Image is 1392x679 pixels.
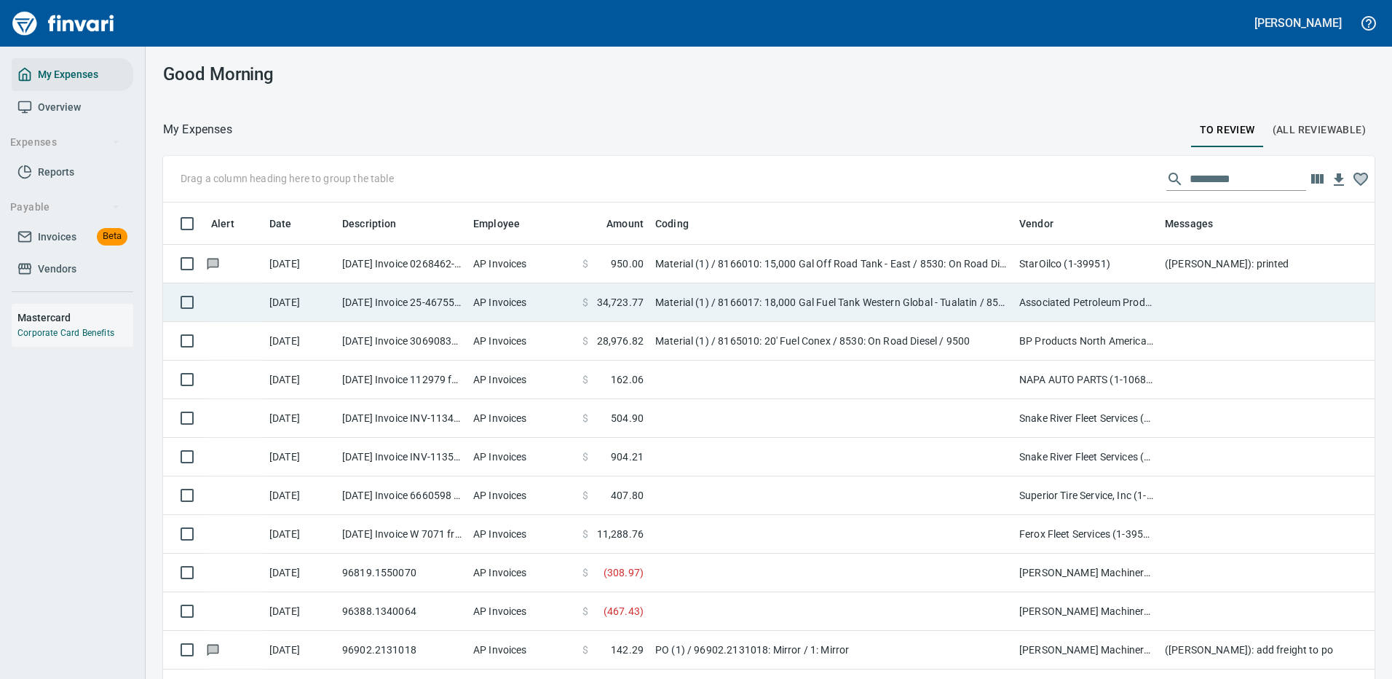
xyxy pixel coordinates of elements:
span: ( 467.43 ) [604,604,644,619]
span: 34,723.77 [597,295,644,310]
td: AP Invoices [467,631,577,670]
span: Vendor [1019,215,1053,232]
span: 142.29 [611,643,644,657]
p: Drag a column heading here to group the table [181,171,394,186]
td: [DATE] Invoice 112979 from NAPA AUTO PARTS (1-10687) [336,361,467,399]
span: $ [582,334,588,348]
span: 11,288.76 [597,527,644,541]
td: [PERSON_NAME] Machinery Co (1-10794) [1013,592,1159,631]
nav: breadcrumb [163,121,232,138]
td: [DATE] [264,245,336,283]
td: Associated Petroleum Products Inc (APP) (1-23098) [1013,283,1159,322]
span: $ [582,488,588,503]
span: $ [582,527,588,541]
span: Vendor [1019,215,1072,232]
td: AP Invoices [467,361,577,399]
span: Amount [588,215,644,232]
td: [DATE] [264,322,336,361]
span: Coding [655,215,708,232]
a: My Expenses [12,58,133,91]
span: Vendors [38,260,76,278]
td: 96902.2131018 [336,631,467,670]
span: 950.00 [611,256,644,271]
span: 162.06 [611,372,644,387]
td: AP Invoices [467,515,577,554]
span: 407.80 [611,488,644,503]
td: [DATE] Invoice INV-11351 from Snake River Fleet Services (1-39106) [336,438,467,476]
span: Amount [606,215,644,232]
span: Reports [38,163,74,181]
span: Messages [1165,215,1232,232]
td: [DATE] [264,476,336,515]
span: Alert [211,215,234,232]
span: Has messages [205,259,221,268]
td: AP Invoices [467,554,577,592]
td: 96819.1550070 [336,554,467,592]
td: [DATE] Invoice INV-11345 from Snake River Fleet Services (1-39106) [336,399,467,438]
span: (All Reviewable) [1273,121,1366,139]
p: My Expenses [163,121,232,138]
td: Ferox Fleet Services (1-39557) [1013,515,1159,554]
td: [DATE] [264,438,336,476]
span: Has messages [205,645,221,654]
span: Description [342,215,416,232]
button: Payable [4,194,126,221]
button: Download table [1328,169,1350,191]
span: $ [582,450,588,464]
img: Finvari [9,6,118,41]
span: Coding [655,215,689,232]
span: ( 308.97 ) [604,565,644,580]
td: PO (1) / 96902.2131018: Mirror / 1: Mirror [649,631,1013,670]
span: Date [269,215,311,232]
td: [DATE] Invoice 25-467558 from Associated Petroleum Products Inc (APP) (1-23098) [336,283,467,322]
span: Alert [211,215,253,232]
td: [DATE] Invoice 0268462-IN from StarOilco (1-39951) [336,245,467,283]
span: $ [582,565,588,580]
span: To Review [1200,121,1255,139]
td: AP Invoices [467,245,577,283]
span: Employee [473,215,539,232]
span: Date [269,215,292,232]
td: [DATE] [264,283,336,322]
span: Overview [38,98,81,117]
span: Payable [10,198,120,216]
td: [PERSON_NAME] Machinery Co (1-10794) [1013,554,1159,592]
a: Overview [12,91,133,124]
td: AP Invoices [467,399,577,438]
h5: [PERSON_NAME] [1254,15,1342,31]
td: Material (1) / 8166017: 18,000 Gal Fuel Tank Western Global - Tualatin / 8530: On Road Diesel / 9500 [649,283,1013,322]
td: [PERSON_NAME] Machinery Co (1-10794) [1013,631,1159,670]
button: Choose columns to display [1306,168,1328,190]
td: Snake River Fleet Services (1-39106) [1013,438,1159,476]
td: [DATE] [264,361,336,399]
td: Snake River Fleet Services (1-39106) [1013,399,1159,438]
td: AP Invoices [467,592,577,631]
a: InvoicesBeta [12,221,133,254]
td: AP Invoices [467,322,577,361]
span: Expenses [10,133,120,152]
td: [DATE] Invoice 6660598 from Superior Tire Service, Inc (1-10991) [336,476,467,515]
button: [PERSON_NAME] [1251,12,1345,34]
td: [DATE] Invoice W 7071 from Ferox Fleet Services (1-39557) [336,515,467,554]
span: 504.90 [611,411,644,425]
button: Column choices favorited. Click to reset to default [1350,168,1372,190]
span: $ [582,295,588,310]
span: $ [582,604,588,619]
button: Expenses [4,129,126,156]
td: Material (1) / 8165010: 20' Fuel Conex / 8530: On Road Diesel / 9500 [649,322,1013,361]
td: [DATE] [264,631,336,670]
span: 28,976.82 [597,334,644,348]
span: Description [342,215,397,232]
span: Messages [1165,215,1213,232]
td: AP Invoices [467,476,577,515]
td: [DATE] [264,515,336,554]
h6: Mastercard [17,310,133,326]
td: AP Invoices [467,438,577,476]
td: [DATE] Invoice 3069083198 from BP Products North America Inc. (1-39953) [336,322,467,361]
h3: Good Morning [163,64,544,85]
td: BP Products North America Inc. (1-39953) [1013,322,1159,361]
span: My Expenses [38,66,98,84]
td: Superior Tire Service, Inc (1-10991) [1013,476,1159,515]
span: Employee [473,215,520,232]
